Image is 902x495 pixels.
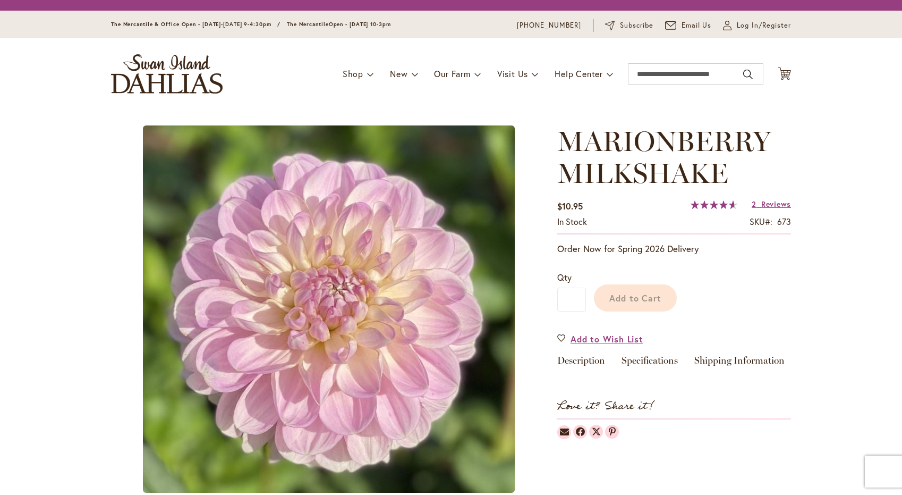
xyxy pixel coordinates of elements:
[557,356,605,371] a: Description
[589,425,603,439] a: Dahlias on Twitter
[557,216,587,228] div: Availability
[761,199,791,209] span: Reviews
[557,272,572,283] span: Qty
[434,68,470,79] span: Our Farm
[557,216,587,227] span: In stock
[620,20,653,31] span: Subscribe
[750,216,772,227] strong: SKU
[622,356,678,371] a: Specifications
[497,68,528,79] span: Visit Us
[557,200,583,212] span: $10.95
[557,356,791,371] div: Detailed Product Info
[390,68,407,79] span: New
[605,20,653,31] a: Subscribe
[777,216,791,228] div: 673
[694,356,785,371] a: Shipping Information
[143,125,515,493] img: main product photo
[557,242,791,255] p: Order Now for Spring 2026 Delivery
[691,200,737,209] div: 93%
[752,199,756,209] span: 2
[743,66,753,83] button: Search
[329,21,391,28] span: Open - [DATE] 10-3pm
[343,68,363,79] span: Shop
[752,199,791,209] a: 2 Reviews
[573,425,587,439] a: Dahlias on Facebook
[517,20,581,31] a: [PHONE_NUMBER]
[555,68,603,79] span: Help Center
[737,20,791,31] span: Log In/Register
[111,54,223,94] a: store logo
[557,124,771,190] span: MARIONBERRY MILKSHAKE
[557,398,654,415] strong: Love it? Share it!
[111,21,329,28] span: The Mercantile & Office Open - [DATE]-[DATE] 9-4:30pm / The Mercantile
[665,20,712,31] a: Email Us
[682,20,712,31] span: Email Us
[605,425,619,439] a: Dahlias on Pinterest
[723,20,791,31] a: Log In/Register
[557,333,643,345] a: Add to Wish List
[571,333,643,345] span: Add to Wish List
